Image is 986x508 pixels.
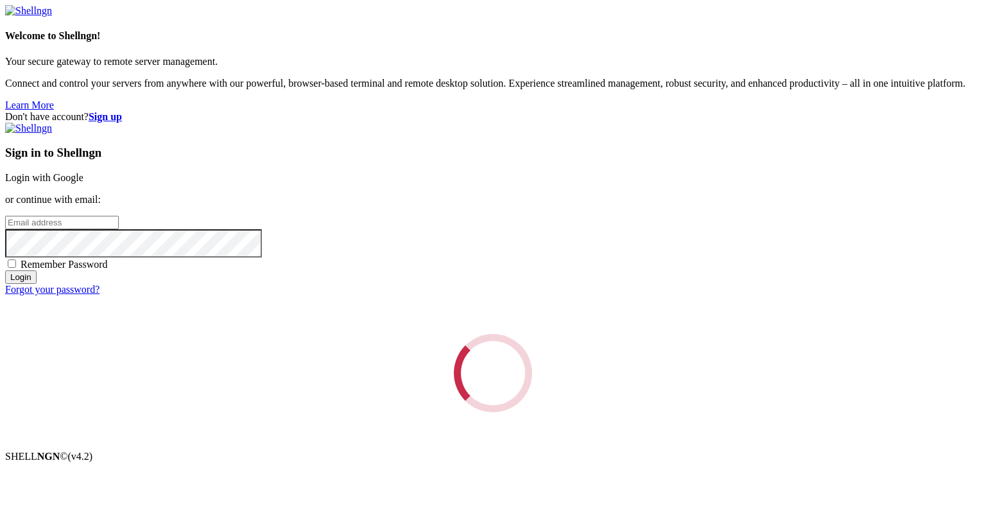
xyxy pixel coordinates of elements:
[5,111,981,123] div: Don't have account?
[5,194,981,206] p: or continue with email:
[5,451,92,462] span: SHELL ©
[438,318,548,428] div: Loading...
[5,216,119,229] input: Email address
[89,111,122,122] a: Sign up
[5,56,981,67] p: Your secure gateway to remote server management.
[5,270,37,284] input: Login
[5,78,981,89] p: Connect and control your servers from anywhere with our powerful, browser-based terminal and remo...
[5,284,99,295] a: Forgot your password?
[5,146,981,160] h3: Sign in to Shellngn
[5,123,52,134] img: Shellngn
[5,100,54,110] a: Learn More
[5,172,83,183] a: Login with Google
[37,451,60,462] b: NGN
[68,451,93,462] span: 4.2.0
[8,259,16,268] input: Remember Password
[21,259,108,270] span: Remember Password
[5,30,981,42] h4: Welcome to Shellngn!
[5,5,52,17] img: Shellngn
